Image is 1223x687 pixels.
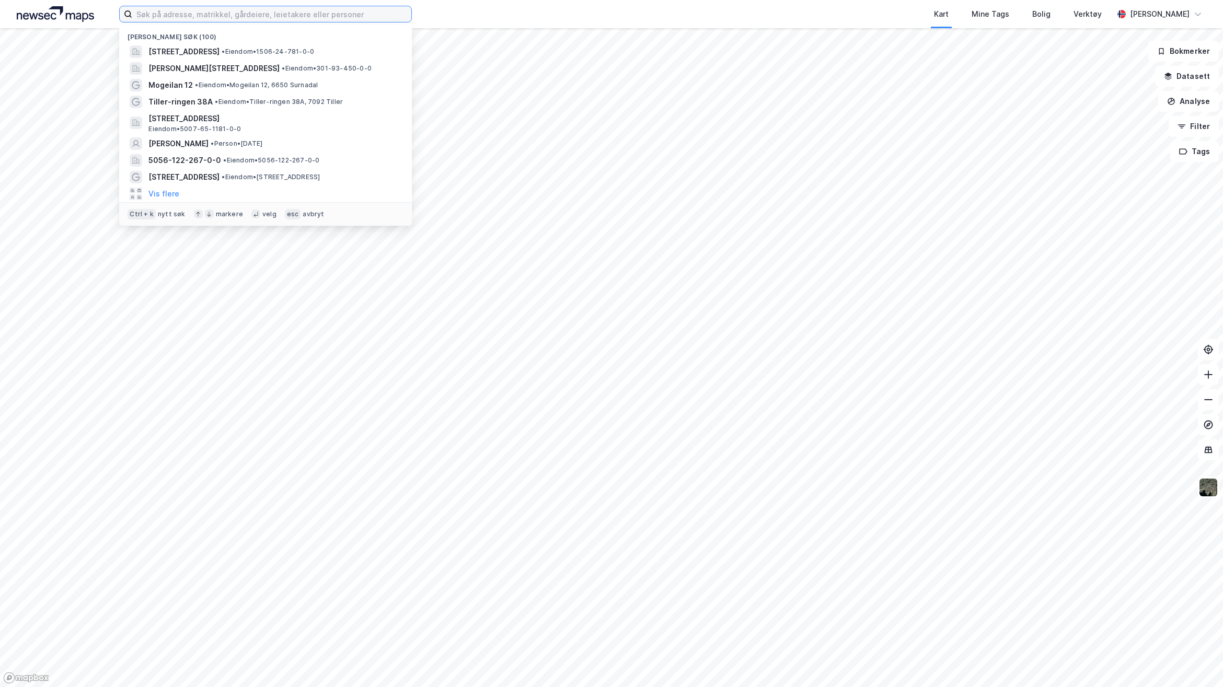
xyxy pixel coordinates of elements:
span: Eiendom • 5056-122-267-0-0 [223,156,319,165]
img: logo.a4113a55bc3d86da70a041830d287a7e.svg [17,6,94,22]
span: [PERSON_NAME][STREET_ADDRESS] [148,62,280,75]
div: Kontrollprogram for chat [1171,637,1223,687]
span: Eiendom • 1506-24-781-0-0 [222,48,314,56]
span: 5056-122-267-0-0 [148,154,221,167]
span: • [215,98,218,106]
div: velg [262,210,276,218]
span: • [222,173,225,181]
div: avbryt [303,210,324,218]
div: markere [216,210,243,218]
a: Mapbox homepage [3,672,49,684]
button: Analyse [1158,91,1219,112]
button: Filter [1169,116,1219,137]
div: Kart [934,8,949,20]
span: Eiendom • [STREET_ADDRESS] [222,173,320,181]
input: Søk på adresse, matrikkel, gårdeiere, leietakere eller personer [132,6,411,22]
button: Bokmerker [1148,41,1219,62]
div: Verktøy [1074,8,1102,20]
span: [PERSON_NAME] [148,137,209,150]
span: Eiendom • Tiller-ringen 38A, 7092 Tiller [215,98,343,106]
span: Mogeilan 12 [148,79,193,91]
span: Eiendom • 5007-65-1181-0-0 [148,125,241,133]
div: [PERSON_NAME] [1130,8,1190,20]
span: • [222,48,225,55]
span: [STREET_ADDRESS] [148,112,399,125]
div: [PERSON_NAME] søk (100) [119,25,412,43]
div: Bolig [1032,8,1051,20]
span: [STREET_ADDRESS] [148,45,220,58]
div: Ctrl + k [128,209,156,219]
span: • [223,156,226,164]
div: esc [285,209,301,219]
button: Datasett [1155,66,1219,87]
div: Mine Tags [972,8,1009,20]
span: Eiendom • 301-93-450-0-0 [282,64,372,73]
img: 9k= [1198,478,1218,497]
button: Tags [1170,141,1219,162]
button: Vis flere [148,188,179,200]
span: Tiller-ringen 38A [148,96,213,108]
span: [STREET_ADDRESS] [148,171,220,183]
span: • [282,64,285,72]
span: • [195,81,198,89]
span: Person • [DATE] [211,139,262,148]
iframe: Chat Widget [1171,637,1223,687]
span: • [211,139,214,147]
span: Eiendom • Mogeilan 12, 6650 Surnadal [195,81,318,89]
div: nytt søk [158,210,186,218]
